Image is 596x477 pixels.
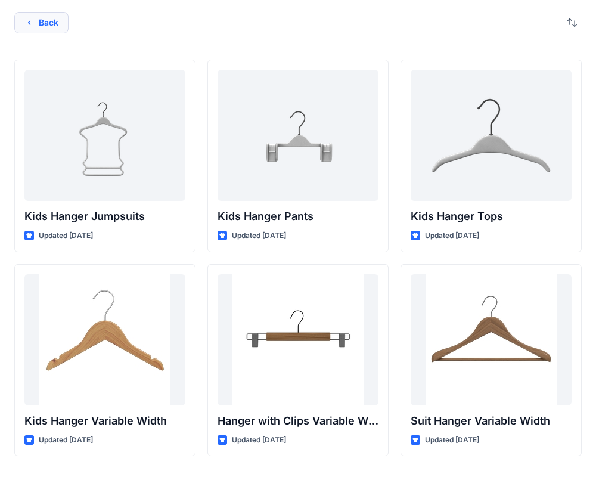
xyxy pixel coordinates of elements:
[411,274,572,405] a: Suit Hanger Variable Width
[425,230,479,242] p: Updated [DATE]
[39,230,93,242] p: Updated [DATE]
[411,208,572,225] p: Kids Hanger Tops
[14,12,69,33] button: Back
[411,413,572,429] p: Suit Hanger Variable Width
[218,274,378,405] a: Hanger with Clips Variable Width
[24,208,185,225] p: Kids Hanger Jumpsuits
[24,413,185,429] p: Kids Hanger Variable Width
[425,434,479,447] p: Updated [DATE]
[232,230,286,242] p: Updated [DATE]
[24,70,185,201] a: Kids Hanger Jumpsuits
[218,413,378,429] p: Hanger with Clips Variable Width
[411,70,572,201] a: Kids Hanger Tops
[232,434,286,447] p: Updated [DATE]
[218,208,378,225] p: Kids Hanger Pants
[39,434,93,447] p: Updated [DATE]
[218,70,378,201] a: Kids Hanger Pants
[24,274,185,405] a: Kids Hanger Variable Width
